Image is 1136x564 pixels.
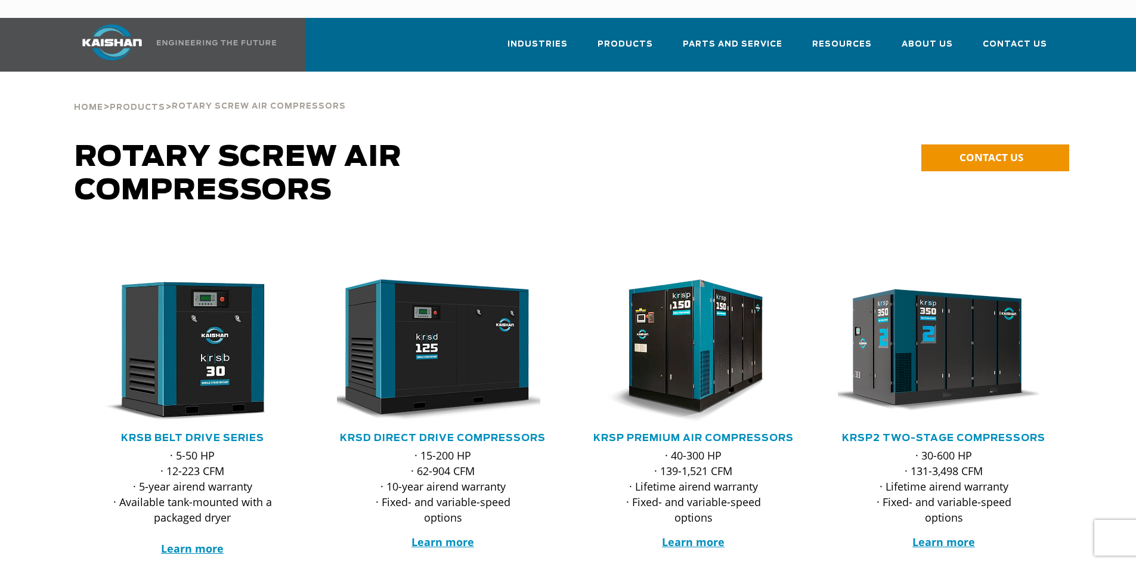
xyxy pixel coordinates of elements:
p: · 40-300 HP · 139-1,521 CFM · Lifetime airend warranty · Fixed- and variable-speed options [611,448,776,525]
span: CONTACT US [959,150,1023,164]
div: > > [74,72,346,117]
a: Products [110,101,165,112]
a: Home [74,101,103,112]
img: krsp350 [829,279,1041,423]
a: Parts and Service [683,29,782,69]
div: krsp350 [838,279,1050,423]
p: · 5-50 HP · 12-223 CFM · 5-year airend warranty · Available tank-mounted with a packaged dryer [110,448,275,556]
a: Learn more [662,535,725,549]
a: KRSB Belt Drive Series [121,433,264,443]
span: Home [74,104,103,112]
span: Resources [812,38,872,51]
img: krsp150 [578,279,791,423]
a: KRSP Premium Air Compressors [593,433,794,443]
div: krsp150 [587,279,800,423]
a: Products [598,29,653,69]
span: Products [110,104,165,112]
div: krsd125 [337,279,549,423]
a: CONTACT US [921,144,1069,171]
div: krsb30 [86,279,299,423]
a: Industries [507,29,568,69]
a: Learn more [912,535,975,549]
img: kaishan logo [67,24,157,60]
p: · 15-200 HP · 62-904 CFM · 10-year airend warranty · Fixed- and variable-speed options [361,448,525,525]
span: Rotary Screw Air Compressors [75,143,402,205]
a: About Us [902,29,953,69]
a: Learn more [161,541,224,556]
span: Contact Us [983,38,1047,51]
a: Resources [812,29,872,69]
a: Contact Us [983,29,1047,69]
img: krsb30 [78,279,290,423]
p: · 30-600 HP · 131-3,498 CFM · Lifetime airend warranty · Fixed- and variable-speed options [862,448,1026,525]
span: Industries [507,38,568,51]
a: Kaishan USA [67,18,278,72]
img: krsd125 [328,279,540,423]
span: About Us [902,38,953,51]
img: Engineering the future [157,40,276,45]
span: Products [598,38,653,51]
span: Parts and Service [683,38,782,51]
a: KRSP2 Two-Stage Compressors [842,433,1045,443]
a: KRSD Direct Drive Compressors [340,433,546,443]
span: Rotary Screw Air Compressors [172,103,346,110]
a: Learn more [411,535,474,549]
